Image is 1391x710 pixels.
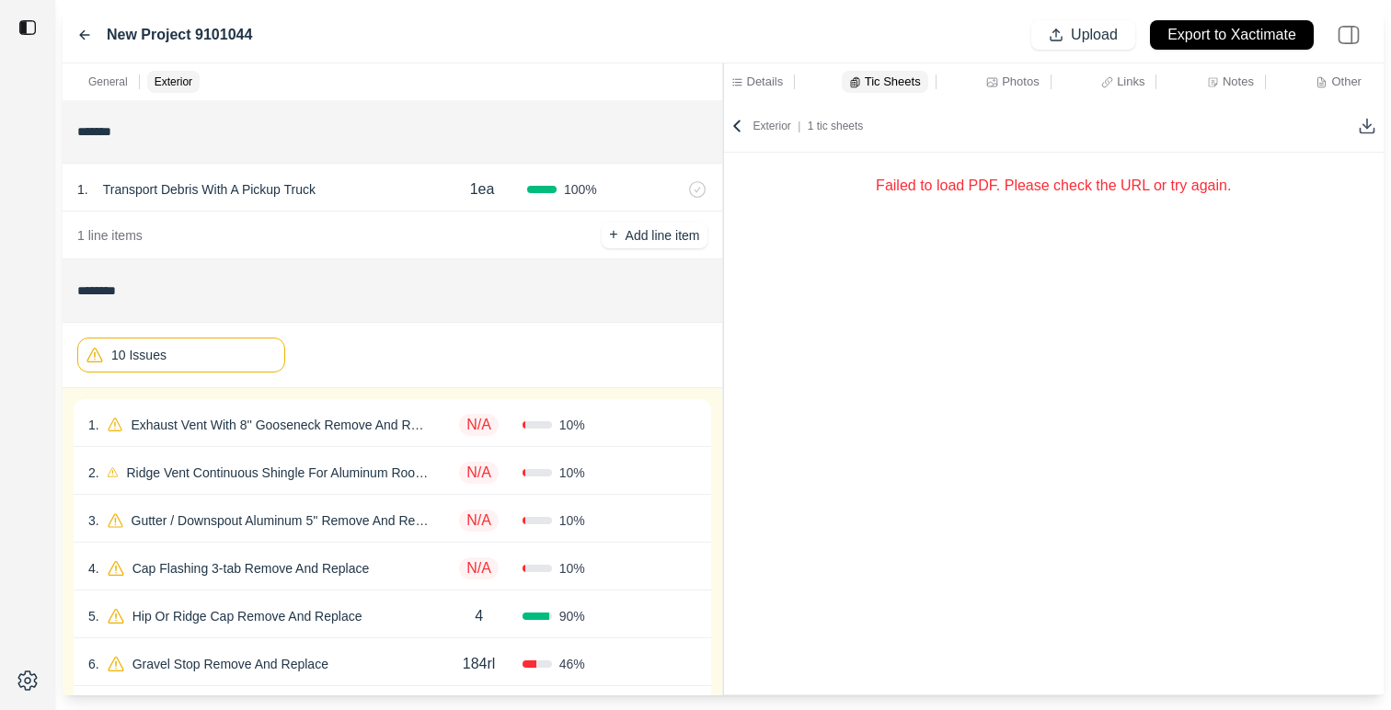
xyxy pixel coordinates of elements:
p: Exterior [753,119,864,133]
p: Cap Flashing 3-tab Remove And Replace [125,555,377,581]
p: 1 line items [77,226,143,245]
button: Upload [1031,20,1135,50]
p: 6 . [88,655,99,673]
p: Transport Debris With A Pickup Truck [96,177,323,202]
p: 1 . [88,416,99,434]
p: 4 [475,605,483,627]
span: | [791,120,808,132]
p: Other [1331,74,1362,89]
span: 10 % [559,464,585,482]
span: 10 % [559,559,585,578]
p: N/A [459,414,499,436]
p: 5 . [88,607,99,625]
button: +Add line item [602,223,707,248]
p: General [88,74,128,89]
p: Tic Sheets [865,74,921,89]
p: 3 . [88,511,99,530]
img: toggle sidebar [18,18,37,37]
span: 46 % [559,655,585,673]
span: 1 tic sheets [808,120,864,132]
p: Gutter / Downspout Aluminum 5'' Remove And Replace [124,508,436,533]
p: N/A [459,510,499,532]
p: Exhaust Vent With 8'' Gooseneck Remove And Replace [123,412,435,438]
p: Add line item [626,226,700,245]
p: Details [747,74,784,89]
p: Photos [1002,74,1039,89]
span: 90 % [559,607,585,625]
p: 2 . [88,464,99,482]
button: Export to Xactimate [1150,20,1314,50]
p: Ridge Vent Continuous Shingle For Aluminum Roofing Remove And Replace [119,460,435,486]
p: Export to Xactimate [1167,25,1296,46]
p: 10 Issues [111,346,167,364]
p: Hip Or Ridge Cap Remove And Replace [125,603,370,629]
span: 100 % [564,180,597,199]
span: 10 % [559,416,585,434]
p: Upload [1071,25,1118,46]
p: Links [1117,74,1144,89]
p: 184rl [463,653,496,675]
p: Gravel Stop Remove And Replace [125,651,336,677]
label: New Project 9101044 [107,24,252,46]
p: 1 . [77,180,88,199]
p: 4 . [88,559,99,578]
p: + [609,224,617,246]
p: N/A [459,462,499,484]
p: Notes [1223,74,1254,89]
div: Failed to load PDF. Please check the URL or try again. [861,160,1246,212]
p: N/A [459,557,499,579]
span: 10 % [559,511,585,530]
p: 1ea [470,178,495,200]
p: Exterior [155,74,192,89]
img: right-panel.svg [1328,15,1369,55]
